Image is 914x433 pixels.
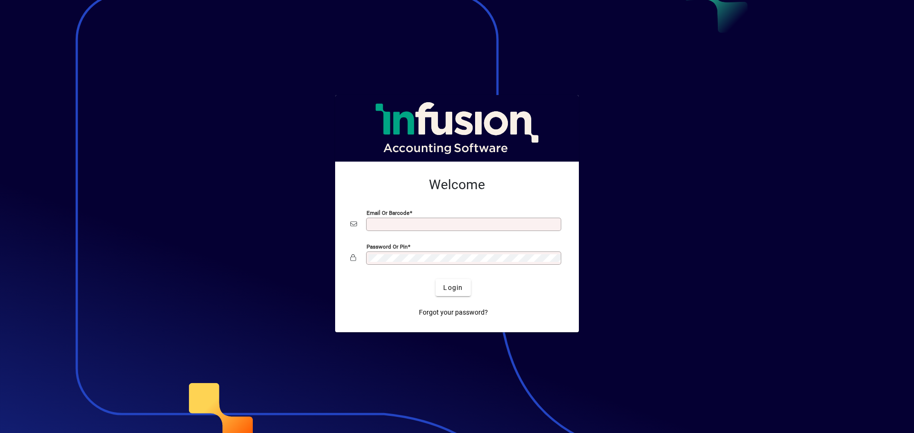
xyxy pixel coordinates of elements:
[436,279,470,296] button: Login
[415,304,492,321] a: Forgot your password?
[367,243,407,250] mat-label: Password or Pin
[350,177,564,193] h2: Welcome
[443,283,463,293] span: Login
[367,210,409,216] mat-label: Email or Barcode
[419,308,488,318] span: Forgot your password?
